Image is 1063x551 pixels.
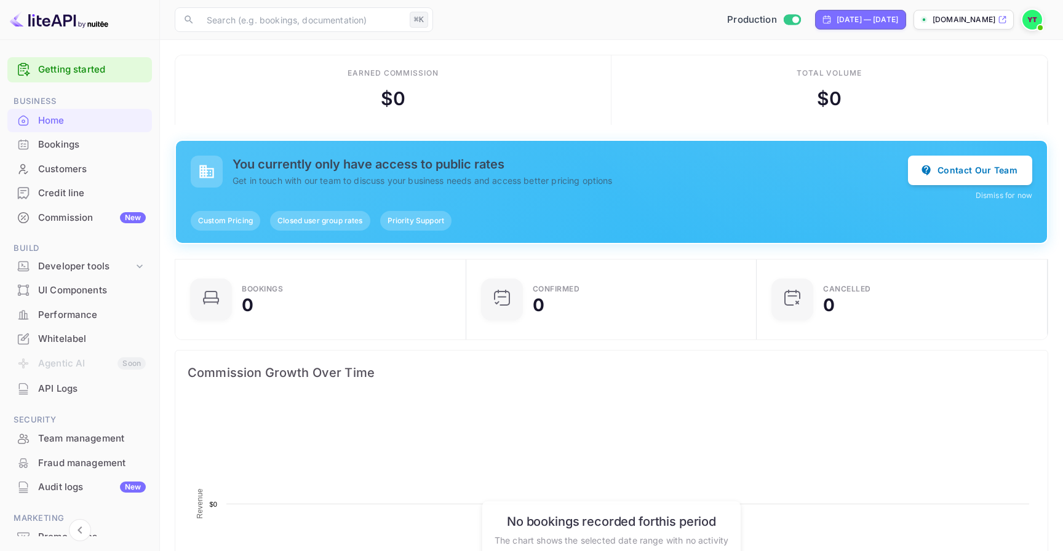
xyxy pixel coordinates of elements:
span: Custom Pricing [191,215,260,226]
div: CommissionNew [7,206,152,230]
div: Total volume [797,68,862,79]
div: Developer tools [7,256,152,277]
a: CommissionNew [7,206,152,229]
p: Get in touch with our team to discuss your business needs and access better pricing options [233,174,908,187]
button: Dismiss for now [976,190,1032,201]
div: Whitelabel [7,327,152,351]
div: Earned commission [348,68,439,79]
div: 0 [533,296,544,314]
span: Marketing [7,512,152,525]
a: Fraud management [7,451,152,474]
span: Closed user group rates [270,215,370,226]
button: Collapse navigation [69,519,91,541]
span: Security [7,413,152,427]
div: 0 [242,296,253,314]
a: Team management [7,427,152,450]
a: Bookings [7,133,152,156]
span: Commission Growth Over Time [188,363,1035,383]
h6: No bookings recorded for this period [495,514,728,529]
div: Customers [7,157,152,181]
a: Customers [7,157,152,180]
a: Whitelabel [7,327,152,350]
span: Business [7,95,152,108]
div: Bookings [38,138,146,152]
img: Yassir ET TABTI [1022,10,1042,30]
div: Credit line [7,181,152,205]
div: Performance [38,308,146,322]
h5: You currently only have access to public rates [233,157,908,172]
div: Fraud management [38,456,146,470]
div: New [120,482,146,493]
div: Audit logs [38,480,146,494]
div: Developer tools [38,260,133,274]
div: Bookings [242,285,283,293]
div: Team management [7,427,152,451]
text: Revenue [196,488,204,518]
a: Performance [7,303,152,326]
div: Customers [38,162,146,176]
a: Audit logsNew [7,475,152,498]
img: LiteAPI logo [10,10,108,30]
div: New [120,212,146,223]
div: Promo codes [38,530,146,544]
span: Build [7,242,152,255]
a: API Logs [7,377,152,400]
div: Switch to Sandbox mode [722,13,805,27]
div: CANCELLED [823,285,871,293]
div: Team management [38,432,146,446]
div: Getting started [7,57,152,82]
p: [DOMAIN_NAME] [933,14,995,25]
div: Home [7,109,152,133]
span: Priority Support [380,215,452,226]
div: $ 0 [381,85,405,113]
div: API Logs [38,382,146,396]
div: Fraud management [7,451,152,475]
button: Contact Our Team [908,156,1032,185]
span: Production [727,13,777,27]
div: [DATE] — [DATE] [837,14,898,25]
div: API Logs [7,377,152,401]
a: Home [7,109,152,132]
div: Performance [7,303,152,327]
a: UI Components [7,279,152,301]
div: Whitelabel [38,332,146,346]
text: $0 [209,501,217,508]
a: Promo codes [7,525,152,548]
div: Audit logsNew [7,475,152,499]
div: Confirmed [533,285,580,293]
div: 0 [823,296,835,314]
div: Bookings [7,133,152,157]
p: The chart shows the selected date range with no activity [495,534,728,547]
div: ⌘K [410,12,428,28]
div: Commission [38,211,146,225]
div: UI Components [38,283,146,298]
a: Getting started [38,63,146,77]
input: Search (e.g. bookings, documentation) [199,7,405,32]
div: $ 0 [817,85,842,113]
div: UI Components [7,279,152,303]
div: Home [38,114,146,128]
a: Credit line [7,181,152,204]
div: Credit line [38,186,146,200]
